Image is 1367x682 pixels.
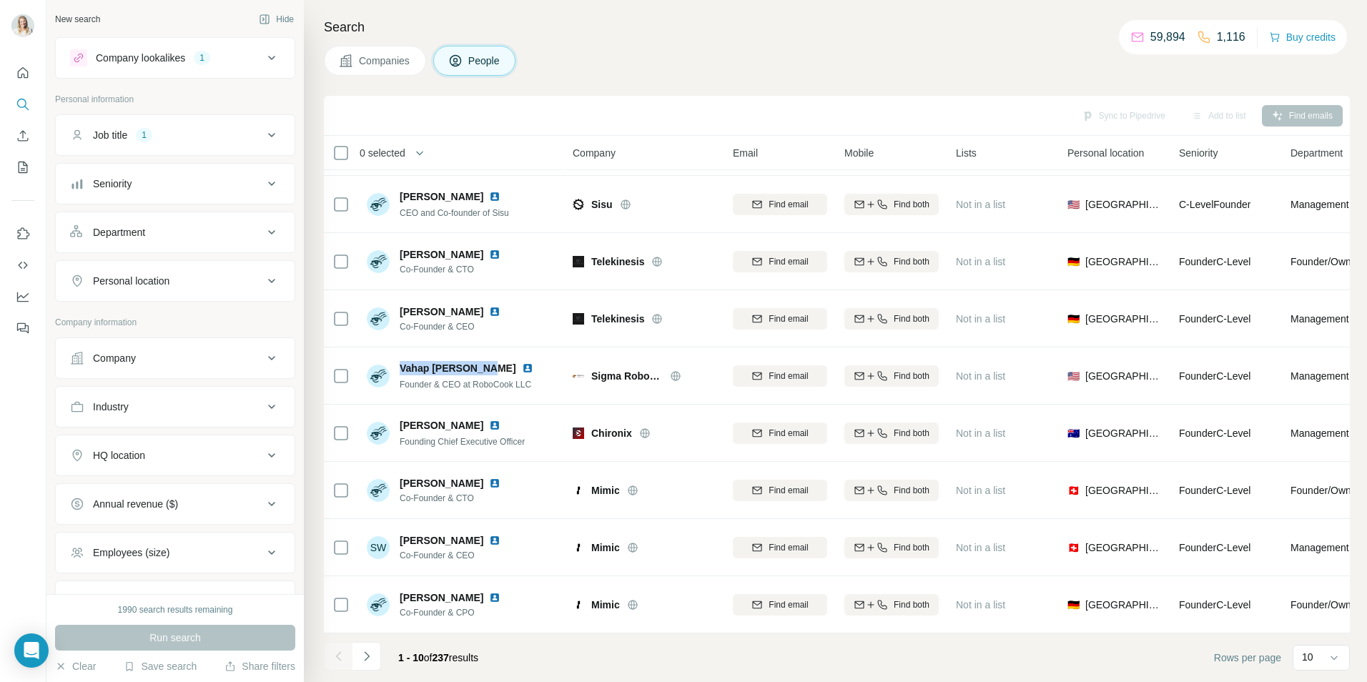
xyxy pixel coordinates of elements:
span: Founding Chief Executive Officer [400,437,525,447]
span: 🇩🇪 [1067,312,1080,326]
span: Sigma Robotics [591,369,663,383]
button: Buy credits [1269,27,1336,47]
span: Mimic [591,540,620,555]
button: Find email [733,594,827,616]
button: Find both [844,308,939,330]
span: Find email [769,484,808,497]
span: [GEOGRAPHIC_DATA] [1085,598,1162,612]
button: Department [56,215,295,249]
span: Co-Founder & CPO [400,606,518,619]
img: Logo of Telekinesis [573,313,584,325]
span: Find both [894,198,929,211]
img: Logo of Mimic [573,599,584,611]
span: 🇺🇸 [1067,369,1080,383]
button: Use Surfe on LinkedIn [11,221,34,247]
button: Use Surfe API [11,252,34,278]
img: Logo of Sisu [573,199,584,210]
span: Sisu [591,197,613,212]
span: [GEOGRAPHIC_DATA] [1085,312,1162,326]
span: results [398,652,478,663]
span: [PERSON_NAME] [400,418,483,433]
span: [GEOGRAPHIC_DATA] [1085,540,1162,555]
span: [PERSON_NAME] [400,247,483,262]
div: 1990 search results remaining [118,603,233,616]
span: Mimic [591,483,620,498]
button: Find both [844,537,939,558]
img: Avatar [367,365,390,387]
span: 🇩🇪 [1067,254,1080,269]
span: Find email [769,312,808,325]
span: Find both [894,255,929,268]
img: Avatar [367,422,390,445]
button: My lists [11,154,34,180]
span: Not in a list [956,428,1005,439]
span: [PERSON_NAME] [400,305,483,319]
span: Co-Founder & CEO [400,549,518,562]
button: Feedback [11,315,34,341]
span: People [468,54,501,68]
span: Rows per page [1214,651,1281,665]
span: Co-Founder & CTO [400,263,518,276]
div: Industry [93,400,129,414]
button: Employees (size) [56,535,295,570]
div: Company lookalikes [96,51,185,65]
span: of [424,652,433,663]
img: Avatar [367,593,390,616]
div: Job title [93,128,127,142]
span: 237 [433,652,449,663]
button: Find both [844,480,939,501]
span: Founder C-Level [1179,542,1250,553]
img: Logo of Mimic [573,485,584,496]
span: [GEOGRAPHIC_DATA] [1085,369,1162,383]
button: Find email [733,537,827,558]
div: Annual revenue ($) [93,497,178,511]
div: Employees (size) [93,545,169,560]
span: [PERSON_NAME] [400,592,483,603]
img: LinkedIn logo [489,306,500,317]
div: HQ location [93,448,145,463]
p: Company information [55,316,295,329]
div: 1 [194,51,210,64]
span: Find both [894,541,929,554]
span: 🇨🇭 [1067,483,1080,498]
span: Not in a list [956,199,1005,210]
span: 🇩🇪 [1067,598,1080,612]
div: Seniority [93,177,132,191]
button: Clear [55,659,96,673]
span: Find email [769,427,808,440]
div: SW [367,536,390,559]
p: 59,894 [1150,29,1185,46]
img: LinkedIn logo [489,535,500,546]
span: Company [573,146,616,160]
div: New search [55,13,100,26]
button: Personal location [56,264,295,298]
h4: Search [324,17,1350,37]
span: [GEOGRAPHIC_DATA] [1085,197,1162,212]
button: Job title1 [56,118,295,152]
button: Company [56,341,295,375]
span: Founder C-Level [1179,256,1250,267]
button: Company lookalikes1 [56,41,295,75]
button: Find both [844,194,939,215]
span: Not in a list [956,256,1005,267]
button: Technologies [56,584,295,618]
span: CEO and Co-founder of Sisu [400,208,509,218]
button: Search [11,92,34,117]
span: [PERSON_NAME] [400,476,483,490]
span: Mimic [591,598,620,612]
span: Not in a list [956,370,1005,382]
span: Companies [359,54,411,68]
span: 0 selected [360,146,405,160]
button: Find both [844,594,939,616]
span: Telekinesis [591,254,644,269]
span: [PERSON_NAME] [400,533,483,548]
span: Co-Founder & CTO [400,492,518,505]
span: Mobile [844,146,874,160]
span: Co-Founder & CEO [400,320,518,333]
span: Find email [769,198,808,211]
span: Not in a list [956,485,1005,496]
button: Find email [733,251,827,272]
span: Find both [894,427,929,440]
span: Founder & CEO at RoboCook LLC [400,380,531,390]
span: Vahap [PERSON_NAME] [400,361,516,375]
